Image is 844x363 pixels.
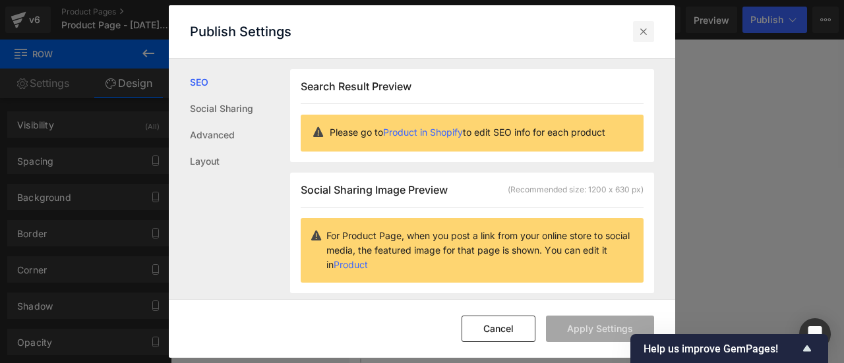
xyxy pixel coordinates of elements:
[799,318,831,350] div: Open Intercom Messenger
[644,341,815,356] button: Show survey - Help us improve GemPages!
[190,24,291,40] p: Publish Settings
[119,31,198,62] img: SerenaFem
[546,316,654,342] button: Apply Settings
[12,32,41,61] summary: Menú
[508,184,644,196] div: (Recommended size: 1200 x 630 px)
[32,296,285,306] p: or Drag & Drop elements from left sidebar
[190,69,290,96] a: SEO
[99,260,218,286] a: Add Single Section
[301,183,448,196] span: Social Sharing Image Preview
[301,80,411,93] span: Search Result Preview
[190,96,290,122] a: Social Sharing
[114,26,203,67] a: SerenaFem
[383,126,463,138] a: Product in Shopify
[330,125,633,140] p: Please go to to edit SEO info for each product
[462,316,535,342] button: Cancel
[326,229,633,272] p: For Product Page, when you post a link from your online store to social media, the featured image...
[334,259,368,270] a: Product
[99,223,218,249] a: Explore Blocks
[190,148,290,175] a: Layout
[241,32,270,61] summary: Búsqueda
[644,343,799,355] span: Help us improve GemPages!
[190,122,290,148] a: Advanced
